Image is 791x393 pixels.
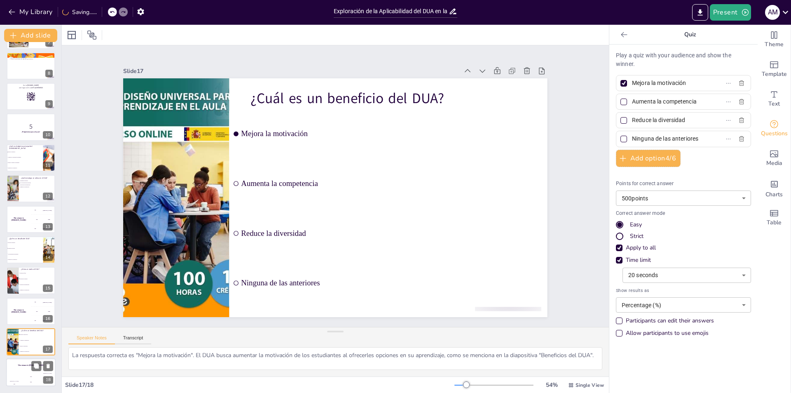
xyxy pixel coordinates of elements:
div: 9 [45,100,53,108]
span: Theme [765,40,784,49]
p: Points for correct answer [616,180,751,188]
div: Apply to all [626,244,656,252]
div: 18 [43,377,53,384]
h4: The winner is [PERSON_NAME] [7,217,31,221]
button: Speaker Notes [68,335,115,344]
span: Mejora la motivación [20,334,55,335]
div: Jaap [48,311,50,312]
div: 300 [39,374,56,386]
div: 14 [43,254,53,261]
div: Layout [65,28,78,42]
div: 11 [7,144,55,172]
span: Reduce la diversidad [20,346,55,346]
div: 8 [7,52,55,80]
span: Formación docente [8,248,42,249]
div: 200 [31,215,55,224]
span: Position [87,30,97,40]
div: 300 [31,316,55,325]
button: Add slide [4,29,57,42]
div: Add charts and graphs [758,173,791,203]
div: 100 [6,382,23,386]
div: Strict [616,232,751,240]
div: Allow participants to use emojis [626,329,709,337]
span: Aumenta la competencia [249,141,529,273]
p: and login with code [9,87,53,89]
span: Template [762,70,787,79]
div: Add ready made slides [758,54,791,84]
span: Ninguna de las anteriores [20,187,43,188]
div: 20 seconds [623,268,751,283]
p: ¿Qué estrategia se utiliza en el DUA? [21,177,53,179]
span: Evaluación final [20,273,55,273]
span: Aumenta la competencia [20,340,55,341]
div: Time limit [616,256,751,264]
div: Add text boxes [758,84,791,114]
span: Ninguna de las anteriores [20,351,55,352]
input: Insert title [334,5,449,17]
div: 18 [6,359,56,387]
div: Participants can edit their answers [616,317,714,325]
div: Change the overall theme [758,25,791,54]
div: 13 [7,206,55,233]
div: 17 [7,328,55,355]
div: 12 [7,175,55,202]
div: 100 [31,298,55,307]
span: Mejorar la inclusión [8,151,42,152]
span: Charts [765,190,783,199]
span: Show results as [616,287,751,294]
button: Duplicate Slide [31,361,41,371]
div: Saving...... [62,8,97,16]
span: Mejora la motivación [269,96,549,227]
div: 200 [31,307,55,316]
div: [PERSON_NAME] [39,373,56,374]
div: Add images, graphics, shapes or video [758,144,791,173]
p: Desarrollo de políticas educativas. [9,57,53,59]
p: Creación de entornos de aprendizaje inclusivos. [9,58,53,60]
div: 14 [7,236,55,264]
button: Present [710,4,751,21]
div: 11 [43,162,53,169]
p: Go to [9,84,53,87]
div: Add a table [758,203,791,233]
p: Futuro del DUA en la Educación [9,53,53,56]
p: ¿Cuál es el objetivo principal del [DEMOGRAPHIC_DATA]? [9,145,41,150]
div: 9 [7,83,55,110]
div: 10 [43,131,53,139]
p: ¿Qué es un desafío del DUA? [9,238,41,240]
textarea: La respuesta correcta es "Mejora la motivación". El DUA busca aumentar la motivación de los estud... [68,347,602,370]
button: My Library [6,5,56,19]
span: Reduce la diversidad [229,187,509,318]
span: Table [767,218,782,227]
p: ¿Cuál es un beneficio del DUA? [21,329,53,332]
div: Jaap [23,376,39,377]
div: 17 [43,346,53,353]
span: Ninguna de las anteriores [208,232,489,363]
span: Evaluación estandarizada [20,284,55,285]
button: Add option4/6 [616,150,681,167]
strong: [DOMAIN_NAME] [27,85,39,87]
span: Questions [761,129,788,138]
div: A M [765,5,780,20]
span: Ninguna de las anteriores [8,259,42,260]
div: 54 % [542,381,562,389]
div: 15 [7,267,55,294]
div: 7 [45,39,53,47]
div: 8 [45,70,53,77]
div: Percentage (%) [616,297,751,313]
div: 13 [43,223,53,231]
p: ¿Cuál es un beneficio del DUA? [290,62,550,193]
span: Media [766,159,782,168]
div: [PERSON_NAME] [6,381,23,382]
p: Integración de tecnologías emergentes. [9,55,53,57]
input: Option 4 [632,133,709,145]
div: 16 [43,315,53,322]
button: Delete Slide [43,361,53,371]
div: Allow participants to use emojis [616,329,709,337]
div: 12 [43,193,53,200]
div: Apply to all [616,244,751,252]
span: Recursos adecuados [8,242,42,243]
